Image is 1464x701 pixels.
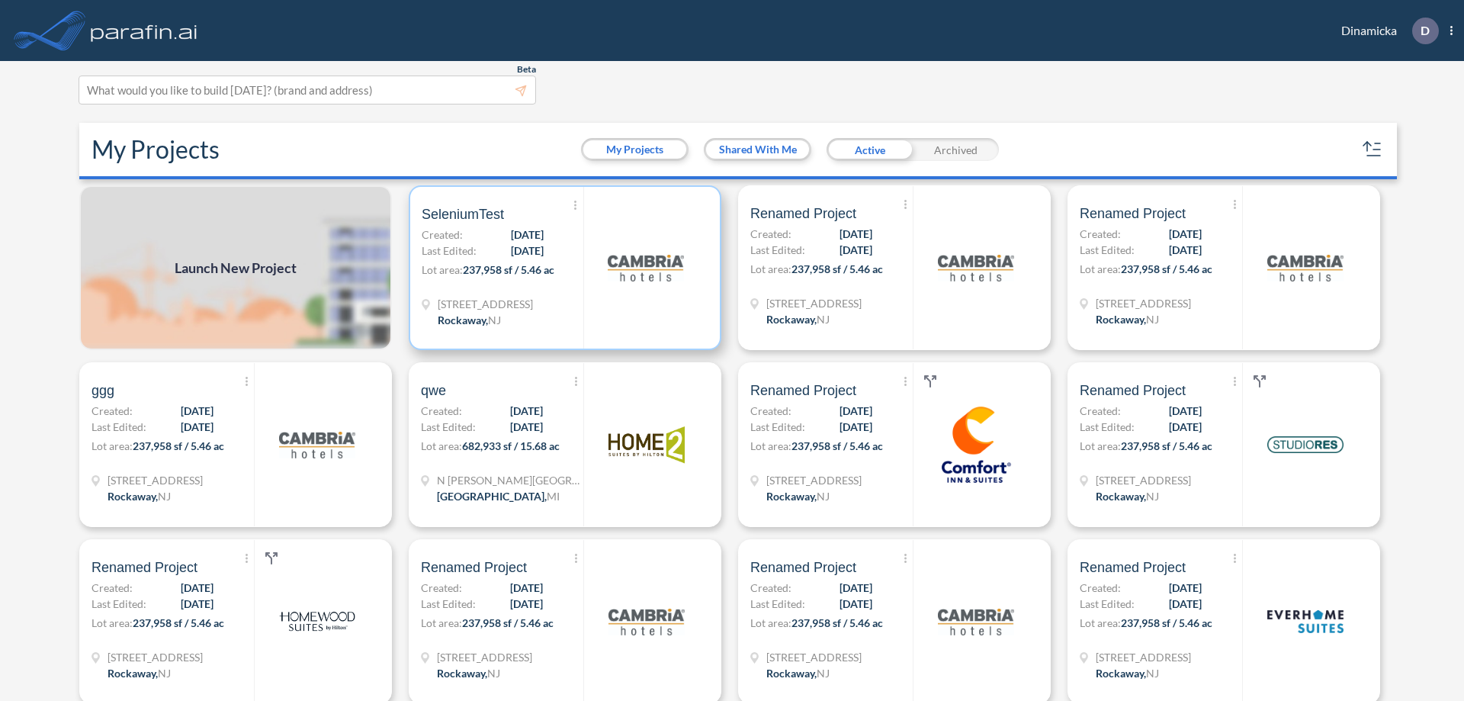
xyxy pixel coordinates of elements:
img: logo [938,230,1014,306]
span: Rockaway , [437,667,487,680]
span: NJ [488,314,501,326]
span: 237,958 sf / 5.46 ac [791,439,883,452]
span: Lot area: [91,439,133,452]
span: [DATE] [511,227,544,243]
span: 321 Mt Hope Ave [1096,472,1191,488]
span: Lot area: [1080,262,1121,275]
span: 237,958 sf / 5.46 ac [1121,262,1212,275]
img: logo [279,407,355,483]
div: Rockaway, NJ [766,311,830,327]
div: Rockaway, NJ [1096,665,1159,681]
span: Created: [91,403,133,419]
span: NJ [158,490,171,503]
span: Lot area: [750,616,791,629]
p: D [1421,24,1430,37]
span: Created: [750,580,791,596]
span: Launch New Project [175,258,297,278]
span: [DATE] [840,242,872,258]
span: Rockaway , [1096,313,1146,326]
span: 237,958 sf / 5.46 ac [462,616,554,629]
span: qwe [421,381,446,400]
span: [DATE] [510,403,543,419]
span: Rockaway , [766,667,817,680]
img: logo [1267,584,1344,660]
span: Last Edited: [91,596,146,612]
span: 321 Mt Hope Ave [438,296,533,312]
span: 237,958 sf / 5.46 ac [791,262,883,275]
span: [DATE] [1169,419,1202,435]
span: Last Edited: [1080,596,1135,612]
span: NJ [487,667,500,680]
span: Created: [1080,226,1121,242]
span: Created: [750,226,791,242]
span: Lot area: [750,439,791,452]
span: Last Edited: [750,596,805,612]
img: logo [1267,230,1344,306]
span: Last Edited: [421,596,476,612]
img: logo [608,407,685,483]
span: 237,958 sf / 5.46 ac [791,616,883,629]
img: logo [608,230,684,306]
span: 321 Mt Hope Ave [108,649,203,665]
div: Rockaway, NJ [437,665,500,681]
span: NJ [1146,490,1159,503]
span: [DATE] [1169,580,1202,596]
span: Renamed Project [91,558,197,577]
div: Rockaway, NJ [108,665,171,681]
span: [DATE] [1169,403,1202,419]
div: Rockaway, NJ [438,312,501,328]
div: Rockaway, NJ [1096,488,1159,504]
span: Renamed Project [750,558,856,577]
img: logo [938,407,1014,483]
button: sort [1360,137,1385,162]
span: Lot area: [91,616,133,629]
span: NJ [817,667,830,680]
span: SeleniumTest [422,205,504,223]
span: [DATE] [181,403,213,419]
span: Lot area: [422,263,463,276]
span: [DATE] [511,243,544,259]
span: NJ [158,667,171,680]
span: Last Edited: [750,242,805,258]
span: 321 Mt Hope Ave [766,295,862,311]
span: 682,933 sf / 15.68 ac [462,439,560,452]
span: 321 Mt Hope Ave [766,649,862,665]
span: [DATE] [840,596,872,612]
span: Rockaway , [1096,667,1146,680]
button: Shared With Me [706,140,809,159]
button: My Projects [583,140,686,159]
span: [DATE] [181,596,213,612]
span: Rockaway , [438,314,488,326]
a: Launch New Project [79,185,392,350]
span: Rockaway , [766,490,817,503]
span: Rockaway , [108,667,158,680]
span: Last Edited: [750,419,805,435]
span: Created: [1080,580,1121,596]
div: Archived [913,138,999,161]
img: add [79,185,392,350]
span: [GEOGRAPHIC_DATA] , [437,490,547,503]
span: [DATE] [1169,242,1202,258]
span: Last Edited: [1080,419,1135,435]
span: Renamed Project [1080,381,1186,400]
span: Renamed Project [750,204,856,223]
div: Dinamicka [1318,18,1453,44]
span: [DATE] [181,580,213,596]
span: Rockaway , [766,313,817,326]
h2: My Projects [91,135,220,164]
div: Active [827,138,913,161]
span: Created: [1080,403,1121,419]
span: [DATE] [510,580,543,596]
img: logo [279,584,355,660]
span: Created: [91,580,133,596]
img: logo [88,15,201,46]
span: Last Edited: [421,419,476,435]
span: [DATE] [1169,226,1202,242]
span: MI [547,490,560,503]
span: Last Edited: [91,419,146,435]
span: 321 Mt Hope Ave [437,649,532,665]
span: Created: [422,227,463,243]
div: Rockaway, NJ [108,488,171,504]
span: Renamed Project [1080,558,1186,577]
span: Created: [421,403,462,419]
